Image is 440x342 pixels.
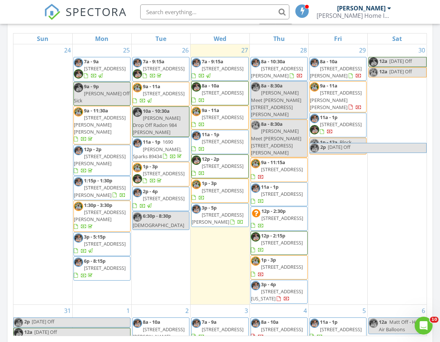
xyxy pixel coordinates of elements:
[73,201,131,232] a: 1:30p - 3:30p [STREET_ADDRESS][PERSON_NAME]
[132,82,189,106] a: 9a - 11a [STREET_ADDRESS]
[133,58,142,67] img: 31webormlsheadshots_ver._2_1.jpg
[251,256,303,277] a: 1p - 3p [STREET_ADDRESS]
[202,319,217,325] span: 7a - 9a
[192,82,201,92] img: 27webormlsheadshots_ver._25.jpg
[430,317,439,323] span: 10
[84,202,112,208] span: 1:30p - 3:30p
[192,204,201,214] img: 31webormlsheadshots_ver._2_1.jpg
[74,177,83,186] img: 31webormlsheadshots_ver._2_1.jpg
[192,211,243,225] span: [STREET_ADDRESS][PERSON_NAME]
[192,58,201,67] img: 31webormlsheadshots_ver._2_1.jpg
[310,114,319,123] img: 31webormlsheadshots_ver._2_1.jpg
[202,65,243,72] span: [STREET_ADDRESS]
[192,131,243,152] a: 11a - 1p [STREET_ADDRESS]
[191,179,248,203] a: 1p - 3p [STREET_ADDRESS]
[133,188,142,197] img: 31webormlsheadshots_ver._2_1.jpg
[84,146,101,153] span: 12p - 2p
[133,222,184,228] span: [DEMOGRAPHIC_DATA]
[251,183,260,193] img: 31webormlsheadshots_ver._2_1.jpg
[261,263,303,270] span: [STREET_ADDRESS]
[328,144,351,150] span: [DATE] Off
[202,89,243,96] span: [STREET_ADDRESS]
[143,212,171,219] span: 6:30p - 8:30p
[310,58,362,79] a: 8a - 10a [STREET_ADDRESS][PERSON_NAME]
[261,326,303,333] span: [STREET_ADDRESS]
[337,4,386,12] div: [PERSON_NAME]
[251,232,260,242] img: 27webormlsheadshots_ver._25.jpg
[14,328,23,338] img: 27webormlsheadshots_ver._25.jpg
[74,107,83,116] img: img_7785.jpeg
[84,83,99,90] span: 9a - 9p
[73,145,131,176] a: 12p - 2p [STREET_ADDRESS][PERSON_NAME]
[310,319,319,328] img: 31webormlsheadshots_ver._2_1.jpg
[66,4,127,19] span: SPECTORA
[14,318,23,327] img: 31webormlsheadshots_ver._2_1.jpg
[73,232,131,256] a: 3p - 5:15p [STREET_ADDRESS]
[191,106,248,130] a: 9a - 11a [STREET_ADDRESS]
[63,44,72,56] a: Go to August 24, 2025
[44,10,127,26] a: SPECTORA
[143,163,158,170] span: 1p - 3p
[73,57,131,81] a: 7a - 9a [STREET_ADDRESS]
[320,143,326,153] span: 2p
[249,44,308,305] td: Go to August 28, 2025
[202,58,223,65] span: 7a - 9:15a
[379,319,420,332] span: Matt Off - Hot Air Balloons
[192,107,201,116] img: img_7785.jpeg
[420,305,427,317] a: Go to September 6, 2025
[202,82,219,89] span: 8a - 10a
[84,265,126,271] span: [STREET_ADDRESS]
[310,82,319,92] img: img_7785.jpeg
[261,208,286,214] span: 12p - 2:30p
[251,58,303,79] a: 8a - 10:30a [STREET_ADDRESS][PERSON_NAME]
[74,233,126,254] a: 3p - 5:15p [STREET_ADDRESS]
[74,184,126,198] span: [STREET_ADDRESS][PERSON_NAME]
[333,33,343,44] a: Friday
[251,183,303,204] a: 11a - 1p [STREET_ADDRESS]
[143,163,185,184] a: 1p - 3p [STREET_ADDRESS]
[74,258,83,267] img: 31webormlsheadshots_ver._2_1.jpg
[133,83,142,92] img: img_7785.jpeg
[192,58,243,79] a: 7a - 9:15a [STREET_ADDRESS]
[143,188,158,195] span: 2p - 4p
[125,305,131,317] a: Go to September 1, 2025
[310,82,362,111] a: 9a - 11a [STREET_ADDRESS][PERSON_NAME][PERSON_NAME]
[133,83,185,104] a: 9a - 11a [STREET_ADDRESS]
[74,90,130,104] span: [PERSON_NAME] Off Sick
[320,319,337,325] span: 11a - 1p
[63,305,72,317] a: Go to August 31, 2025
[310,319,362,339] a: 11a - 1p [STREET_ADDRESS]
[84,177,112,184] span: 1:15p - 1:30p
[320,82,337,89] span: 9a - 11a
[132,44,191,305] td: Go to August 26, 2025
[361,305,367,317] a: Go to September 5, 2025
[261,166,303,173] span: [STREET_ADDRESS]
[202,156,219,162] span: 12p - 2p
[261,191,303,197] span: [STREET_ADDRESS]
[251,82,260,92] img: 31webormlsheadshots_ver._2_1.jpg
[13,44,72,305] td: Go to August 24, 2025
[24,318,30,327] span: 2p
[251,182,308,207] a: 11a - 1p [STREET_ADDRESS]
[320,326,362,333] span: [STREET_ADDRESS]
[74,258,126,278] a: 6p - 8:15p [STREET_ADDRESS]
[74,209,126,223] span: [STREET_ADDRESS][PERSON_NAME]
[317,12,391,19] div: Herron Home Inspections, LLC
[389,68,412,75] span: [DATE] Off
[320,58,337,65] span: 8a - 10a
[202,326,243,333] span: [STREET_ADDRESS]
[320,114,337,121] span: 11a - 1p
[251,89,301,118] span: [PERSON_NAME] Meet [PERSON_NAME] [STREET_ADDRESS][PERSON_NAME]
[261,232,285,239] span: 12p - 2:15p
[74,58,83,67] img: 31webormlsheadshots_ver._2_1.jpg
[309,113,367,137] a: 11a - 1p [STREET_ADDRESS]
[251,281,303,302] a: 3p - 4p [STREET_ADDRESS][US_STATE]
[192,107,243,128] a: 9a - 11a [STREET_ADDRESS]
[309,81,367,112] a: 9a - 11a [STREET_ADDRESS][PERSON_NAME][PERSON_NAME]
[94,33,110,44] a: Monday
[133,69,142,79] img: 27webormlsheadshots_ver._25.jpg
[184,305,190,317] a: Go to September 2, 2025
[74,83,83,92] img: 27webormlsheadshots_ver._25.jpg
[202,180,217,186] span: 1p - 3p
[191,44,249,305] td: Go to August 27, 2025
